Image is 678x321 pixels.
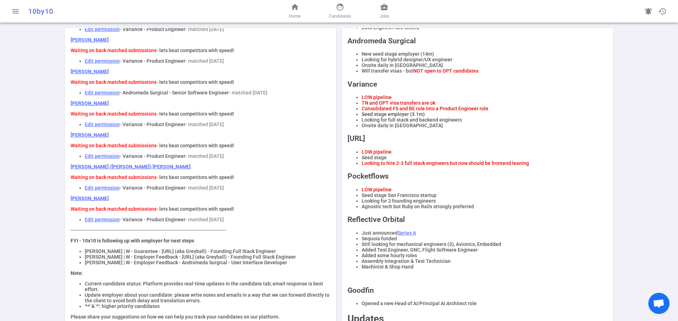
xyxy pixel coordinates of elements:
[156,174,234,180] span: - lets beat competitors with speed!
[85,90,120,95] a: Edit permission
[185,217,224,222] span: - matched [DATE]
[71,79,156,85] span: Waiting on back matched submissions
[85,122,120,127] a: Edit permission
[362,236,607,241] li: Sequoia funded
[71,164,191,169] a: [PERSON_NAME] ([PERSON_NAME]) [PERSON_NAME]
[362,51,607,57] li: New seed stage employer (14m)
[156,111,234,117] span: - lets beat competitors with speed!
[156,79,234,85] span: - lets beat competitors with speed!
[362,204,607,209] li: Agnostic tech but Ruby on Rails strongly preferred
[641,4,655,18] a: Go to see announcements
[71,238,194,243] strong: FYI - 10x10 is following up with employer for next steps
[362,160,529,166] span: Looking to hire 2-3 full stack engineers but now should be frontend leaning
[71,143,156,148] span: Waiting on back matched submissions
[85,26,120,32] a: Edit permission
[185,185,224,191] span: - matched [DATE]
[362,301,607,306] li: Opened a new Head of AI/Principal AI Architect role
[85,292,331,303] li: Update employer about your candidate: please write notes and emails in a way that we can forward ...
[362,94,392,100] span: LOW pipeline
[362,253,607,258] li: Added some hourly roles
[85,254,331,260] li: [PERSON_NAME] | W - Employer Feedback - [URL] (aka Greyball) - Founding Full Stack Engineer
[362,192,607,198] li: Seed stage San Francisco startup
[120,58,185,64] span: - Variance - Product Engineer
[71,132,109,138] a: [PERSON_NAME]
[362,57,607,62] li: Looking for hybrid designer/UX engineer
[85,260,331,265] li: [PERSON_NAME] | W - Employer Feedback - Andromeda Surgical - User Interface Developer
[380,13,389,20] span: Jobs
[362,62,607,68] li: Onsite daily in [GEOGRAPHIC_DATA]
[347,37,607,45] h2: Andromeda Surgical
[71,270,83,276] strong: Note:
[120,122,185,127] span: - Variance - Product Engineer
[71,37,109,43] a: [PERSON_NAME]
[185,122,224,127] span: - matched [DATE]
[85,248,331,254] li: [PERSON_NAME] | W - Guarantee - [URL] (aka Greyball) - Founding Full Stack Engineer
[85,281,331,292] li: Current candidate status: Platform provides real-time updates in the candidate tab; email respons...
[71,111,156,117] span: Waiting on back matched submissions
[347,80,607,88] h2: Variance
[362,155,607,160] li: Seed stage
[347,286,607,295] h2: Goodfin
[156,48,234,53] span: - lets beat competitors with speed!
[71,100,109,106] a: [PERSON_NAME]
[347,134,607,143] h2: [URL]
[362,187,392,192] span: LOW pipeline
[71,69,109,74] a: [PERSON_NAME]
[85,185,120,191] a: Edit permission
[156,206,234,212] span: - lets beat competitors with speed!
[120,26,185,32] span: - Variance - Product Engineer
[336,3,344,11] span: face
[362,230,607,236] li: Just announced
[8,4,23,18] button: Open menu
[380,3,388,11] span: business_center
[85,58,120,64] a: Edit permission
[347,215,607,224] h2: Reflective Orbital
[85,303,331,309] li: '**' & '*': higher priority candidates
[85,217,120,222] a: Edit permission
[229,90,267,95] span: - matched [DATE]
[71,206,156,212] span: Waiting on back matched submissions
[362,247,607,253] li: Added Test Engineer, GNC, Flight Software Engineer
[362,111,425,117] span: Seed stage employer (3.1m)
[648,293,670,314] div: Open chat
[362,68,607,74] li: Will transfer visas - but
[347,172,607,180] h2: Pocketflows
[362,258,607,264] li: Assembly Integration & Test Technician
[362,264,607,270] li: Machinist & Shop Hand
[362,117,607,123] li: Looking for full stack and backend engineers
[85,153,120,159] a: Edit permission
[362,198,607,204] li: Looking for 2 founding engineers
[28,7,223,16] div: 10by10
[291,3,299,11] span: home
[185,26,224,32] span: - matched [DATE]
[362,123,607,128] li: Onsite daily in [GEOGRAPHIC_DATA]
[71,196,109,201] a: [PERSON_NAME]
[658,7,667,16] span: history
[380,3,389,20] a: Jobs
[71,174,156,180] span: Waiting on back matched submissions
[329,3,351,20] a: Candidates
[329,13,351,20] span: Candidates
[362,100,435,106] span: TN and OPT visa transfers are ok
[413,68,478,74] span: NOT open to OPT candidates
[185,153,224,159] span: - matched [DATE]
[71,227,331,233] p: ----------------------------------------------------------------------------------------
[655,4,670,18] button: Open history
[120,217,185,222] span: - Variance - Product Engineer
[362,241,607,247] li: Still looking for mechanical engineers (3), Avionics, Embedded
[289,13,301,20] span: Home
[11,7,20,16] span: menu
[156,143,234,148] span: - lets beat competitors with speed!
[71,314,331,320] p: Please share your suggestions on how we can help you track your candidates on our platform.
[398,230,416,236] a: Series A
[71,48,156,53] span: Waiting on back matched submissions
[644,7,653,16] span: notifications_active
[362,106,488,111] span: Consolidated FS and BE role into a Product Engineer role
[120,185,185,191] span: - Variance - Product Engineer
[185,58,224,64] span: - matched [DATE]
[362,149,392,155] span: LOW pipeline
[120,153,185,159] span: - Variance - Product Engineer
[289,3,301,20] a: Home
[120,90,229,95] span: - Andromeda Surgical - Senior Software Engineer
